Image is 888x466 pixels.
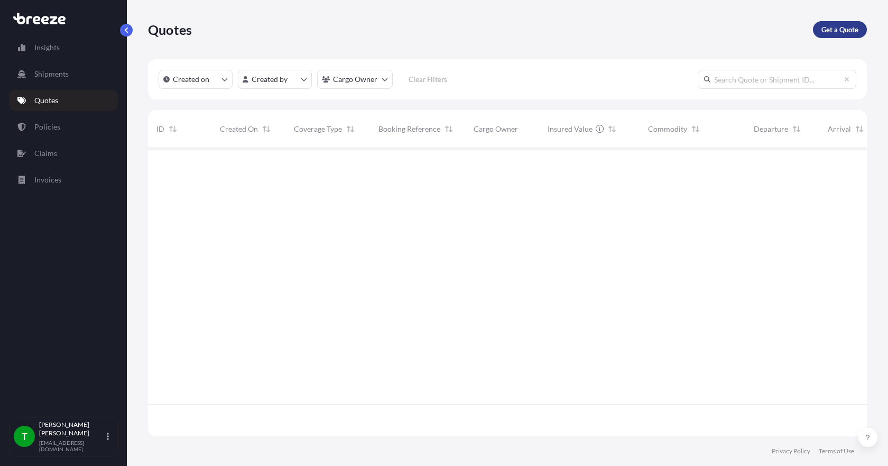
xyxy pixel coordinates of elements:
span: Commodity [648,124,687,134]
span: Booking Reference [378,124,440,134]
p: Created on [173,74,209,85]
a: Privacy Policy [772,447,810,455]
input: Search Quote or Shipment ID... [698,70,856,89]
button: Sort [689,123,702,135]
button: Sort [790,123,803,135]
button: Sort [344,123,357,135]
a: Quotes [9,90,118,111]
a: Terms of Use [819,447,854,455]
a: Claims [9,143,118,164]
p: [PERSON_NAME] [PERSON_NAME] [39,421,105,437]
span: Arrival [828,124,851,134]
span: Coverage Type [294,124,342,134]
a: Shipments [9,63,118,85]
p: [EMAIL_ADDRESS][DOMAIN_NAME] [39,440,105,452]
p: Insights [34,42,60,53]
span: T [22,431,27,442]
span: Cargo Owner [474,124,518,134]
button: createdBy Filter options [238,70,312,89]
button: createdOn Filter options [159,70,233,89]
a: Invoices [9,169,118,190]
a: Insights [9,37,118,58]
button: Sort [606,123,618,135]
span: Insured Value [548,124,593,134]
p: Invoices [34,175,61,185]
p: Shipments [34,69,69,79]
button: Sort [853,123,866,135]
button: Sort [260,123,273,135]
span: Created On [220,124,258,134]
p: Claims [34,148,57,159]
p: Cargo Owner [333,74,377,85]
a: Get a Quote [813,21,867,38]
button: Clear Filters [398,71,457,88]
p: Get a Quote [821,24,858,35]
p: Policies [34,122,60,132]
p: Created by [252,74,288,85]
a: Policies [9,116,118,138]
p: Quotes [148,21,192,38]
span: ID [156,124,164,134]
button: Sort [442,123,455,135]
button: cargoOwner Filter options [317,70,393,89]
p: Quotes [34,95,58,106]
span: Departure [754,124,788,134]
button: Sort [166,123,179,135]
p: Clear Filters [409,74,447,85]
